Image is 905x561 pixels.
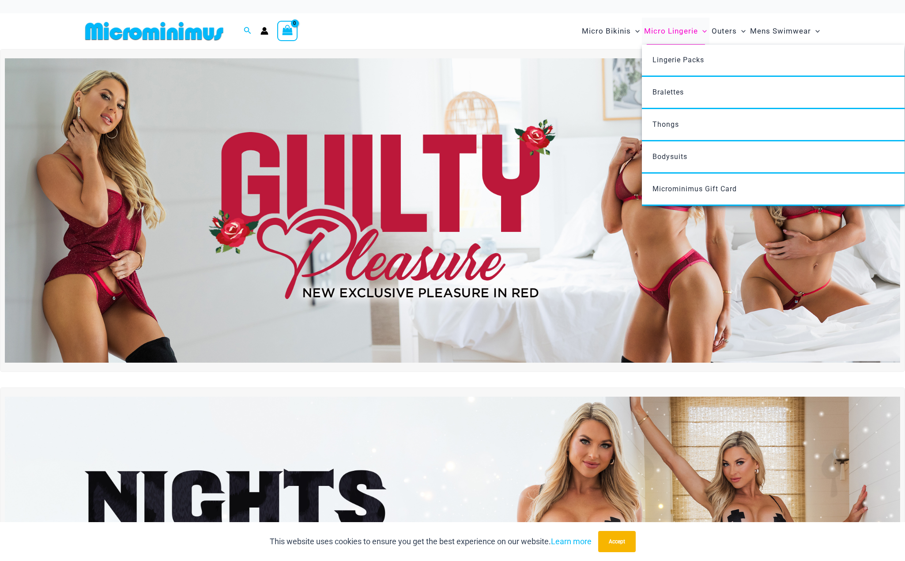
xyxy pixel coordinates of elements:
span: Bralettes [652,88,684,96]
a: Bralettes [642,77,905,109]
button: Accept [598,531,636,552]
span: Menu Toggle [698,20,707,42]
span: Mens Swimwear [750,20,811,42]
span: Menu Toggle [737,20,746,42]
a: View Shopping Cart, empty [277,21,298,41]
a: Lingerie Packs [642,45,905,77]
img: Guilty Pleasures Red Lingerie [5,58,900,363]
a: Micro LingerieMenu ToggleMenu Toggle [642,18,709,45]
img: MM SHOP LOGO FLAT [82,21,227,41]
a: Mens SwimwearMenu ToggleMenu Toggle [748,18,822,45]
a: Bodysuits [642,141,905,174]
a: Micro BikinisMenu ToggleMenu Toggle [580,18,642,45]
span: Micro Lingerie [644,20,698,42]
a: Thongs [642,109,905,141]
a: OutersMenu ToggleMenu Toggle [709,18,748,45]
span: Bodysuits [652,152,687,161]
span: Menu Toggle [631,20,640,42]
span: Micro Bikinis [582,20,631,42]
a: Account icon link [260,27,268,35]
span: Thongs [652,120,679,129]
span: Menu Toggle [811,20,820,42]
span: Microminimus Gift Card [652,185,737,193]
span: Outers [712,20,737,42]
nav: Site Navigation [578,16,823,46]
a: Learn more [551,537,592,546]
p: This website uses cookies to ensure you get the best experience on our website. [270,535,592,548]
span: Lingerie Packs [652,56,704,64]
a: Search icon link [244,26,252,37]
a: Microminimus Gift Card [642,174,905,206]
